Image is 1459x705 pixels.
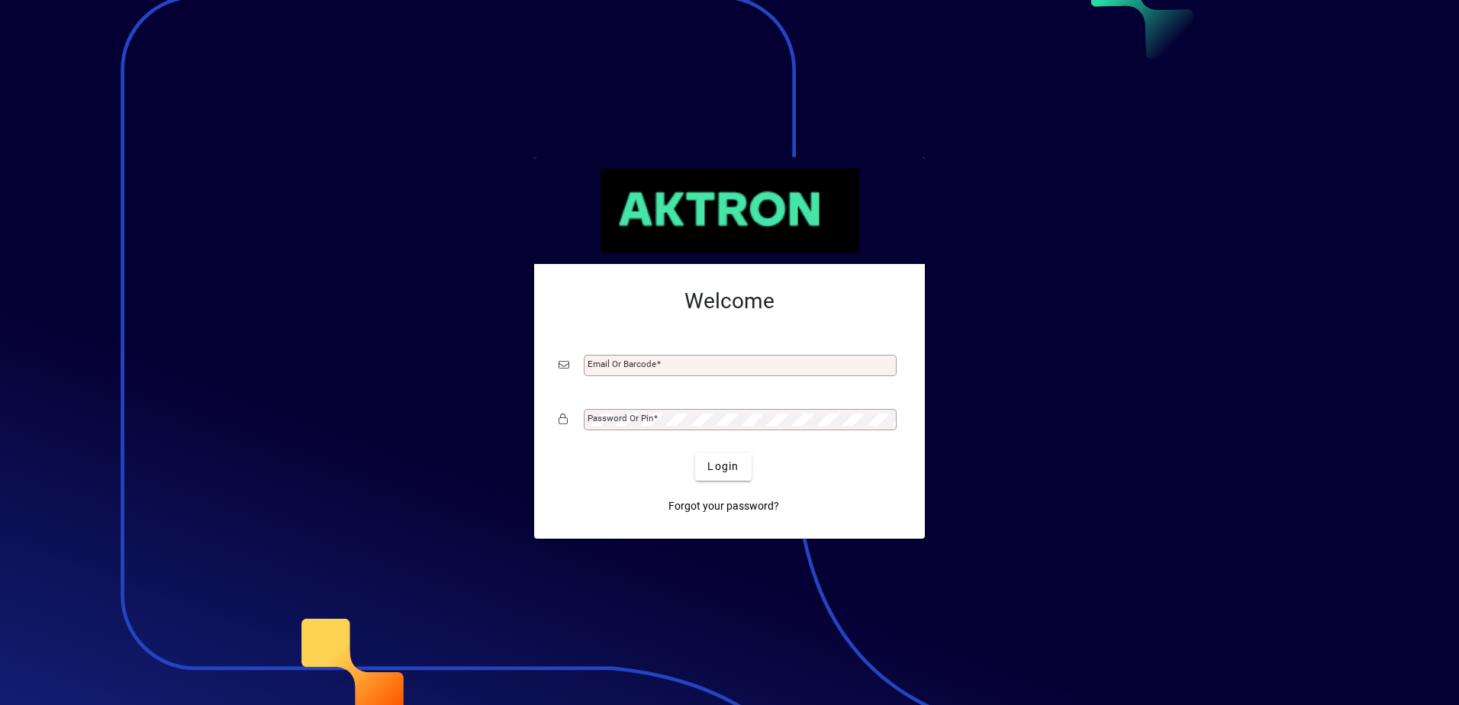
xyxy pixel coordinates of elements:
a: Forgot your password? [662,493,785,520]
button: Login [695,453,751,481]
span: Login [707,459,739,475]
mat-label: Password or Pin [588,413,653,423]
span: Forgot your password? [668,498,779,514]
mat-label: Email or Barcode [588,359,656,369]
h2: Welcome [559,288,900,314]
